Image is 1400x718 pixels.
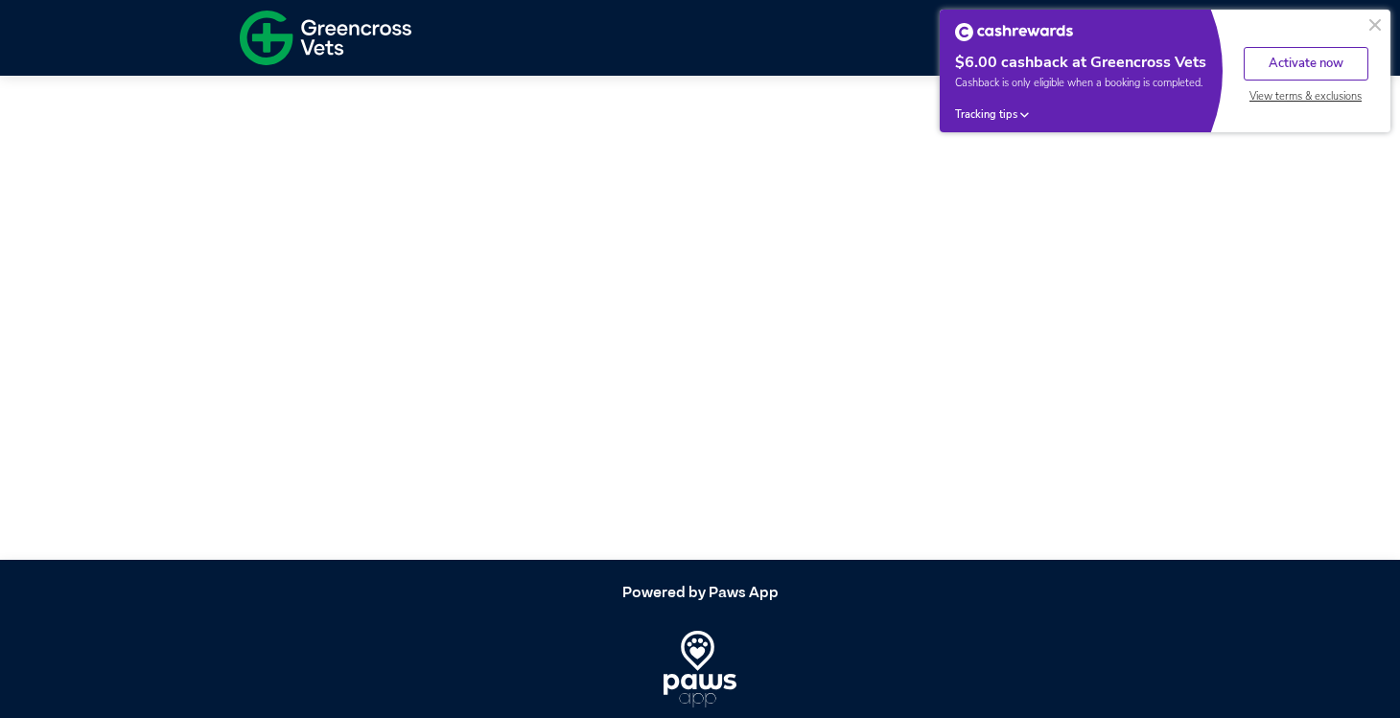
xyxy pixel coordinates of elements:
img: f-logo [240,5,411,71]
button: Activate now [1244,47,1368,81]
h5: Powered by Paws App [240,585,1160,603]
img: Cashrewards white logo [955,23,1073,41]
img: PawsApp [664,631,737,707]
span: View terms & exclusions [1249,89,1362,104]
span: Tracking tips [955,107,1017,122]
span: Cashback is only eligible when a booking is completed. [955,76,1207,90]
div: $6.00 cashback at Greencross Vets [955,53,1207,73]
